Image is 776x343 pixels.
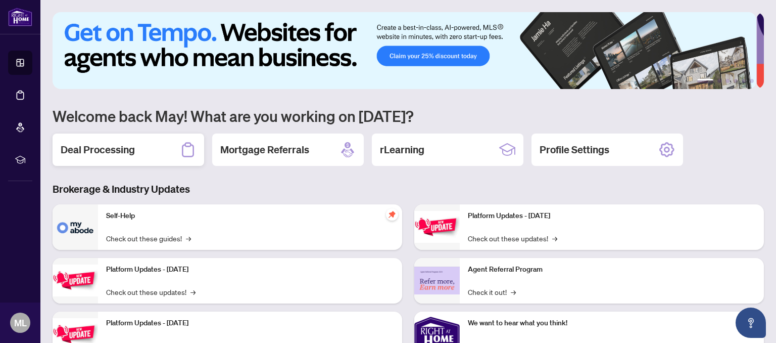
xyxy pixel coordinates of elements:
[742,79,746,83] button: 5
[53,12,756,89] img: Slide 0
[106,210,394,222] p: Self-Help
[468,264,756,275] p: Agent Referral Program
[468,318,756,329] p: We want to hear what you think!
[53,265,98,296] img: Platform Updates - September 16, 2025
[106,286,196,297] a: Check out these updates!→
[386,208,398,221] span: pushpin
[106,318,394,329] p: Platform Updates - [DATE]
[106,264,394,275] p: Platform Updates - [DATE]
[734,79,738,83] button: 4
[468,210,756,222] p: Platform Updates - [DATE]
[53,106,764,125] h1: Welcome back May! What are you working on [DATE]?
[552,233,557,244] span: →
[53,182,764,196] h3: Brokerage & Industry Updates
[61,143,135,157] h2: Deal Processing
[511,286,516,297] span: →
[14,316,27,330] span: ML
[414,211,460,243] img: Platform Updates - June 23, 2025
[697,79,713,83] button: 1
[106,233,191,244] a: Check out these guides!→
[468,286,516,297] a: Check it out!→
[53,204,98,250] img: Self-Help
[190,286,196,297] span: →
[8,8,32,26] img: logo
[717,79,721,83] button: 2
[725,79,730,83] button: 3
[414,267,460,294] img: Agent Referral Program
[540,143,609,157] h2: Profile Settings
[220,143,309,157] h2: Mortgage Referrals
[750,79,754,83] button: 6
[736,308,766,338] button: Open asap
[380,143,424,157] h2: rLearning
[468,233,557,244] a: Check out these updates!→
[186,233,191,244] span: →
